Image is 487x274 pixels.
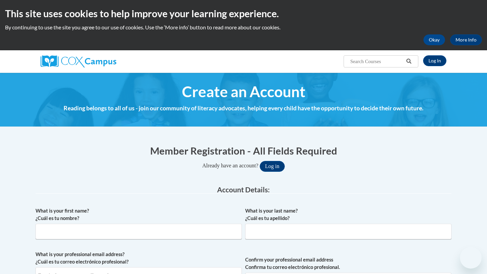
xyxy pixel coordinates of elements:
span: Create an Account [182,83,305,101]
label: Confirm your professional email address Confirma tu correo electrónico profesional. [245,256,451,271]
label: What is your last name? ¿Cuál es tu apellido? [245,207,451,222]
button: Okay [423,34,445,45]
span: Already have an account? [202,163,258,168]
img: Cox Campus [41,55,116,67]
h4: Reading belongs to all of us - join our community of literacy advocates, helping every child have... [36,104,451,113]
h2: This site uses cookies to help improve your learning experience. [5,7,482,20]
p: By continuing to use the site you agree to our use of cookies. Use the ‘More info’ button to read... [5,24,482,31]
input: Search Courses [350,57,404,65]
label: What is your professional email address? ¿Cuál es tu correo electrónico profesional? [36,251,242,266]
button: Log in [260,161,285,172]
a: More Info [450,34,482,45]
button: Search [404,57,414,65]
span: Account Details: [217,185,270,194]
input: Metadata input [245,224,451,239]
a: Log In [423,55,446,66]
label: What is your first name? ¿Cuál es tu nombre? [36,207,242,222]
h1: Member Registration - All Fields Required [36,144,451,158]
input: Metadata input [36,224,242,239]
iframe: Button to launch messaging window [460,247,482,269]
